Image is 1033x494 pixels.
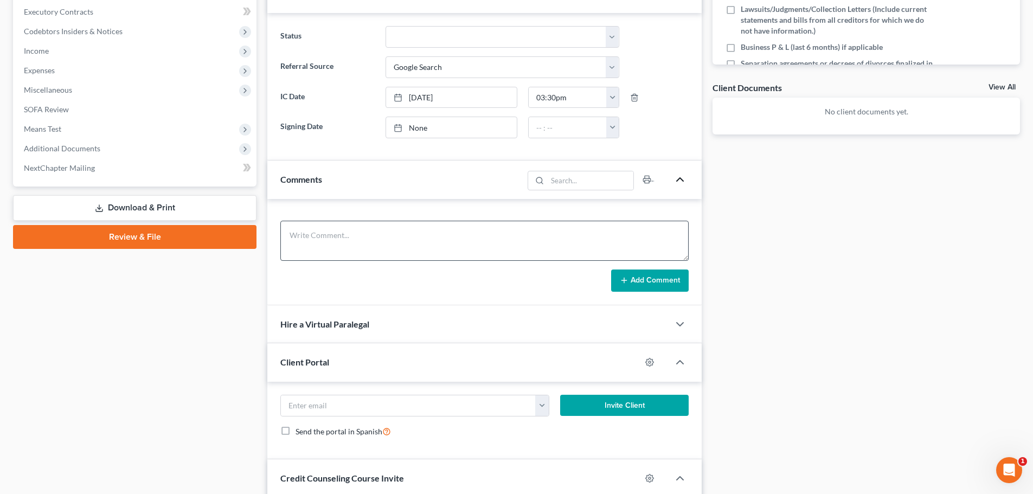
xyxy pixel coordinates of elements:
[275,56,380,78] label: Referral Source
[741,42,883,53] span: Business P & L (last 6 months) if applicable
[296,427,382,436] span: Send the portal in Spanish
[24,105,69,114] span: SOFA Review
[386,87,517,108] a: [DATE]
[611,270,689,292] button: Add Comment
[721,106,1011,117] p: No client documents yet.
[24,144,100,153] span: Additional Documents
[280,174,322,184] span: Comments
[281,395,536,416] input: Enter email
[24,46,49,55] span: Income
[13,195,256,221] a: Download & Print
[24,27,123,36] span: Codebtors Insiders & Notices
[275,117,380,138] label: Signing Date
[275,87,380,108] label: IC Date
[13,225,256,249] a: Review & File
[560,395,689,416] button: Invite Client
[280,357,329,367] span: Client Portal
[24,7,93,16] span: Executory Contracts
[1018,457,1027,466] span: 1
[280,319,369,329] span: Hire a Virtual Paralegal
[15,100,256,119] a: SOFA Review
[548,171,634,190] input: Search...
[529,117,607,138] input: -- : --
[275,26,380,48] label: Status
[989,84,1016,91] a: View All
[24,124,61,133] span: Means Test
[996,457,1022,483] iframe: Intercom live chat
[24,85,72,94] span: Miscellaneous
[15,2,256,22] a: Executory Contracts
[529,87,607,108] input: -- : --
[741,4,934,36] span: Lawsuits/Judgments/Collection Letters (Include current statements and bills from all creditors fo...
[386,117,517,138] a: None
[280,473,404,483] span: Credit Counseling Course Invite
[15,158,256,178] a: NextChapter Mailing
[713,82,782,93] div: Client Documents
[741,58,934,80] span: Separation agreements or decrees of divorces finalized in the past 2 years
[24,66,55,75] span: Expenses
[24,163,95,172] span: NextChapter Mailing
